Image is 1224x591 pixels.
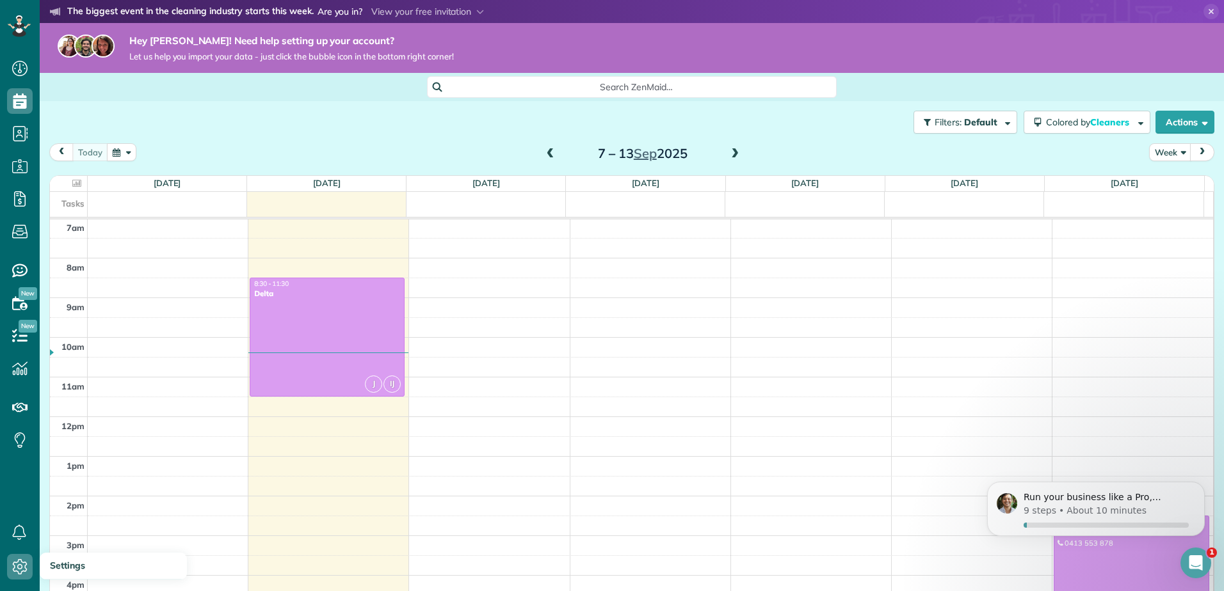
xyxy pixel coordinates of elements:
[318,5,363,19] span: Are you in?
[61,421,85,431] span: 12pm
[951,178,978,188] a: [DATE]
[58,35,81,58] img: maria-72a9807cf96188c08ef61303f053569d2e2a8a1cde33d635c8a3ac13582a053d.jpg
[1046,116,1134,128] span: Colored by
[968,467,1224,556] iframe: Intercom notifications message
[61,342,85,352] span: 10am
[313,178,341,188] a: [DATE]
[563,146,723,161] h2: 7 – 13 2025
[50,22,563,38] li: The world’s leading virtual event for cleaning business owners.
[1090,116,1131,128] span: Cleaners
[154,178,181,188] a: [DATE]
[634,145,657,161] span: Sep
[67,223,85,233] span: 7am
[129,35,454,47] strong: Hey [PERSON_NAME]! Need help setting up your account?
[1190,143,1214,161] button: next
[907,111,1017,134] a: Filters: Default
[67,302,85,312] span: 9am
[67,579,85,590] span: 4pm
[40,553,187,579] a: Settings
[49,143,74,161] button: prev
[914,111,1017,134] button: Filters: Default
[19,287,37,300] span: New
[67,5,314,19] strong: The biggest event in the cleaning industry starts this week.
[935,116,962,128] span: Filters:
[472,178,500,188] a: [DATE]
[791,178,819,188] a: [DATE]
[129,51,454,62] span: Let us help you import your data - just click the bubble icon in the bottom right corner!
[254,289,401,298] div: Delta
[50,560,85,571] span: Settings
[383,375,401,393] span: IJ
[19,320,37,333] span: New
[72,143,108,161] button: Today
[74,35,97,58] img: jorge-587dff0eeaa6aab1f244e6dc62b8924c3b6ad411094392a53c71c6c4a576187d.jpg
[254,280,289,288] span: 8:30 - 11:30
[1207,548,1217,558] span: 1
[1149,143,1191,161] button: Week
[67,540,85,550] span: 3pm
[67,461,85,471] span: 1pm
[67,262,85,272] span: 8am
[1180,548,1211,578] iframe: Intercom live chat
[92,35,115,58] img: michelle-19f622bdf1676172e81f8f8fba1fb50e276960ebfe0243fe18214015130c80e4.jpg
[1111,178,1138,188] a: [DATE]
[632,178,659,188] a: [DATE]
[365,375,382,393] span: J
[67,500,85,510] span: 2pm
[964,116,998,128] span: Default
[61,198,85,209] span: Tasks
[61,381,85,391] span: 11am
[1024,111,1150,134] button: Colored byCleaners
[1156,111,1214,134] button: Actions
